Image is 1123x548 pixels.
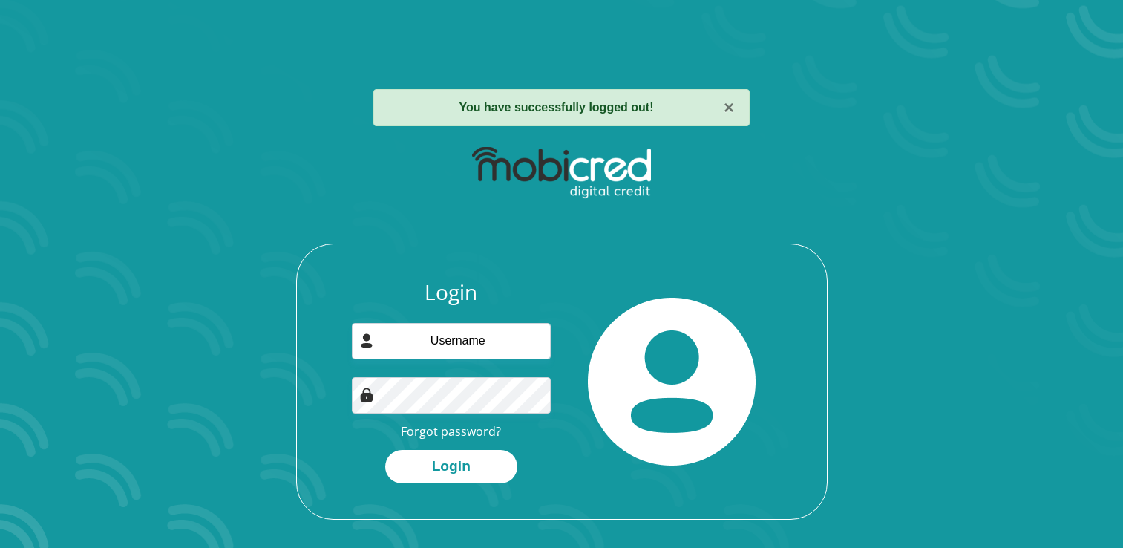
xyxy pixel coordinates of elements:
[724,99,734,117] button: ×
[359,333,374,348] img: user-icon image
[459,101,654,114] strong: You have successfully logged out!
[472,147,651,199] img: mobicred logo
[359,388,374,402] img: Image
[352,280,551,305] h3: Login
[385,450,517,483] button: Login
[401,423,501,440] a: Forgot password?
[352,323,551,359] input: Username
